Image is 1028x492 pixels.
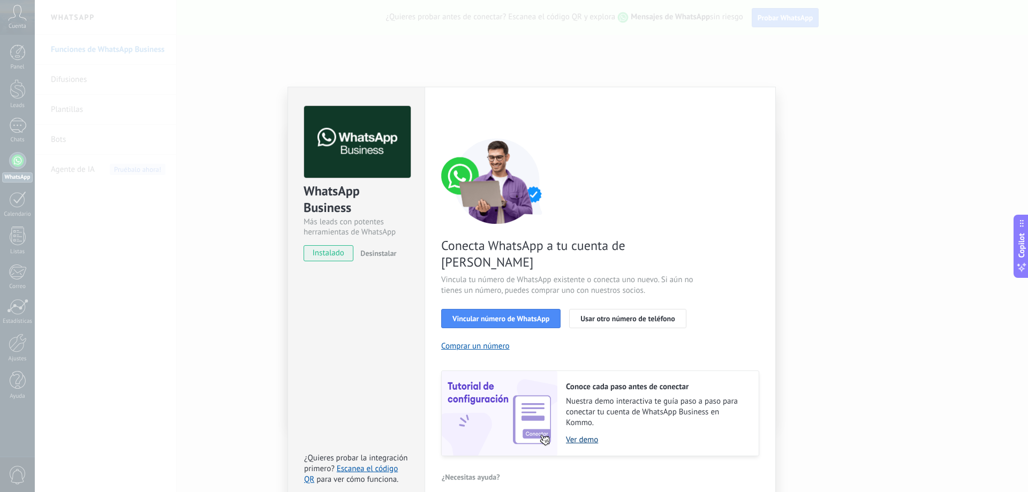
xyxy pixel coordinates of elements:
button: Comprar un número [441,341,510,351]
span: Nuestra demo interactiva te guía paso a paso para conectar tu cuenta de WhatsApp Business en Kommo. [566,396,748,428]
span: Copilot [1016,233,1027,258]
button: Vincular número de WhatsApp [441,309,561,328]
button: Usar otro número de teléfono [569,309,686,328]
span: Vincular número de WhatsApp [452,315,549,322]
button: ¿Necesitas ayuda? [441,469,501,485]
div: WhatsApp Business [304,183,409,217]
img: logo_main.png [304,106,411,178]
span: Conecta WhatsApp a tu cuenta de [PERSON_NAME] [441,237,696,270]
span: instalado [304,245,353,261]
span: Usar otro número de teléfono [580,315,675,322]
span: Vincula tu número de WhatsApp existente o conecta uno nuevo. Si aún no tienes un número, puedes c... [441,275,696,296]
span: Desinstalar [360,248,396,258]
img: connect number [441,138,554,224]
a: Escanea el código QR [304,464,398,485]
span: ¿Quieres probar la integración primero? [304,453,408,474]
span: para ver cómo funciona. [316,474,398,485]
a: Ver demo [566,435,748,445]
h2: Conoce cada paso antes de conectar [566,382,748,392]
button: Desinstalar [356,245,396,261]
div: Más leads con potentes herramientas de WhatsApp [304,217,409,237]
span: ¿Necesitas ayuda? [442,473,500,481]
